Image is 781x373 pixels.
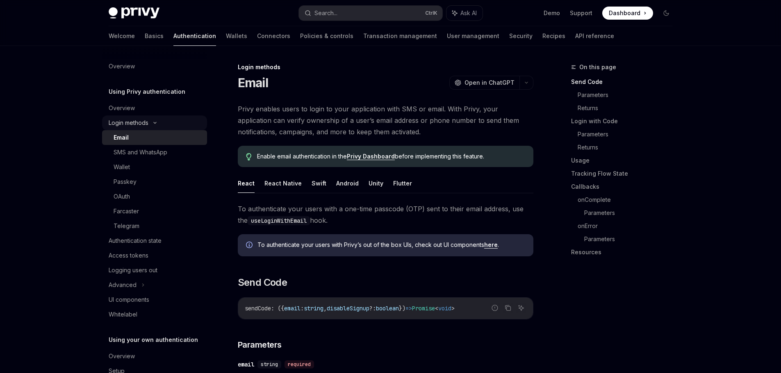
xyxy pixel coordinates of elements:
a: Overview [102,101,207,115]
a: Support [570,9,592,17]
div: Overview [109,61,135,71]
a: UI components [102,292,207,307]
button: Toggle dark mode [660,7,673,20]
button: React [238,174,255,193]
div: Whitelabel [109,310,137,319]
span: Privy enables users to login to your application with SMS or email. With Privy, your application ... [238,103,533,138]
div: Overview [109,103,135,113]
span: string [304,305,323,312]
a: Send Code [571,75,679,88]
span: void [438,305,451,312]
code: useLoginWithEmail [248,216,310,225]
div: email [238,360,254,368]
button: React Native [264,174,302,193]
a: Connectors [257,26,290,46]
div: Authentication state [109,236,162,246]
a: Wallet [102,160,207,174]
button: Swift [312,174,326,193]
a: Welcome [109,26,135,46]
a: Privy Dashboard [347,153,395,160]
a: Authentication [173,26,216,46]
button: Unity [369,174,383,193]
span: : [301,305,304,312]
a: Whitelabel [102,307,207,322]
span: string [261,361,278,368]
a: Basics [145,26,164,46]
div: Search... [314,8,337,18]
a: Policies & controls [300,26,353,46]
a: Demo [544,9,560,17]
a: Security [509,26,533,46]
h5: Using your own authentication [109,335,198,345]
a: Parameters [578,88,679,102]
a: SMS and WhatsApp [102,145,207,160]
button: Report incorrect code [490,303,500,313]
span: sendCode [245,305,271,312]
h5: Using Privy authentication [109,87,185,97]
span: Enable email authentication in the before implementing this feature. [257,152,525,161]
span: , [323,305,327,312]
span: Ask AI [460,9,477,17]
div: Access tokens [109,251,148,260]
span: boolean [376,305,399,312]
div: Wallet [114,162,130,172]
span: => [405,305,412,312]
div: Login methods [109,118,148,128]
span: Dashboard [609,9,640,17]
span: : ({ [271,305,284,312]
div: OAuth [114,192,130,201]
span: Open in ChatGPT [465,79,515,87]
a: Parameters [578,128,679,141]
div: Advanced [109,280,137,290]
img: dark logo [109,7,159,19]
div: Farcaster [114,206,139,216]
a: Overview [102,59,207,74]
h1: Email [238,75,268,90]
span: > [451,305,455,312]
button: Search...CtrlK [299,6,442,20]
a: Farcaster [102,204,207,219]
span: Send Code [238,276,287,289]
a: Wallets [226,26,247,46]
a: Returns [578,102,679,115]
a: Overview [102,349,207,364]
a: Logging users out [102,263,207,278]
a: Tracking Flow State [571,167,679,180]
button: Ask AI [516,303,526,313]
a: here [484,241,498,249]
a: Callbacks [571,180,679,193]
a: API reference [575,26,614,46]
span: disableSignup [327,305,369,312]
div: Telegram [114,221,139,231]
div: SMS and WhatsApp [114,147,167,157]
div: Passkey [114,177,137,187]
a: Login with Code [571,115,679,128]
div: Overview [109,351,135,361]
a: onError [578,219,679,233]
button: Copy the contents from the code block [503,303,513,313]
a: Email [102,130,207,145]
span: On this page [579,62,616,72]
a: Access tokens [102,248,207,263]
a: Parameters [584,206,679,219]
span: To authenticate your users with Privy’s out of the box UIs, check out UI components . [257,241,525,249]
a: Usage [571,154,679,167]
a: Telegram [102,219,207,233]
a: Recipes [542,26,565,46]
div: Email [114,133,129,142]
a: Authentication state [102,233,207,248]
a: onComplete [578,193,679,206]
a: Resources [571,246,679,259]
a: User management [447,26,499,46]
span: ?: [369,305,376,312]
a: Parameters [584,233,679,246]
button: Android [336,174,359,193]
span: email [284,305,301,312]
div: Login methods [238,63,533,71]
div: Logging users out [109,265,157,275]
span: Ctrl K [425,10,437,16]
a: Passkey [102,174,207,189]
div: UI components [109,295,149,305]
a: Transaction management [363,26,437,46]
svg: Tip [246,153,252,161]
